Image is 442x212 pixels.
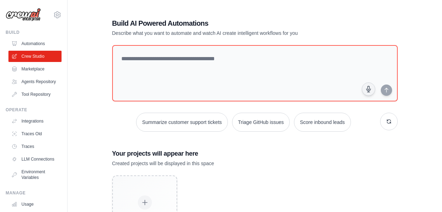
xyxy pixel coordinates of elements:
a: Traces Old [8,128,62,139]
a: LLM Connections [8,154,62,165]
a: Tool Repository [8,89,62,100]
a: Marketplace [8,63,62,75]
h1: Build AI Powered Automations [112,18,348,28]
button: Score inbound leads [294,113,351,132]
button: Summarize customer support tickets [136,113,228,132]
button: Get new suggestions [380,113,398,130]
a: Usage [8,199,62,210]
a: Crew Studio [8,51,62,62]
a: Integrations [8,116,62,127]
p: Describe what you want to automate and watch AI create intelligent workflows for you [112,30,348,37]
a: Traces [8,141,62,152]
a: Agents Repository [8,76,62,87]
div: Operate [6,107,62,113]
p: Created projects will be displayed in this space [112,160,398,167]
h3: Your projects will appear here [112,149,398,158]
button: Triage GitHub issues [232,113,290,132]
div: Build [6,30,62,35]
a: Automations [8,38,62,49]
div: Manage [6,190,62,196]
button: Click to speak your automation idea [362,82,375,96]
img: Logo [6,8,41,21]
a: Environment Variables [8,166,62,183]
